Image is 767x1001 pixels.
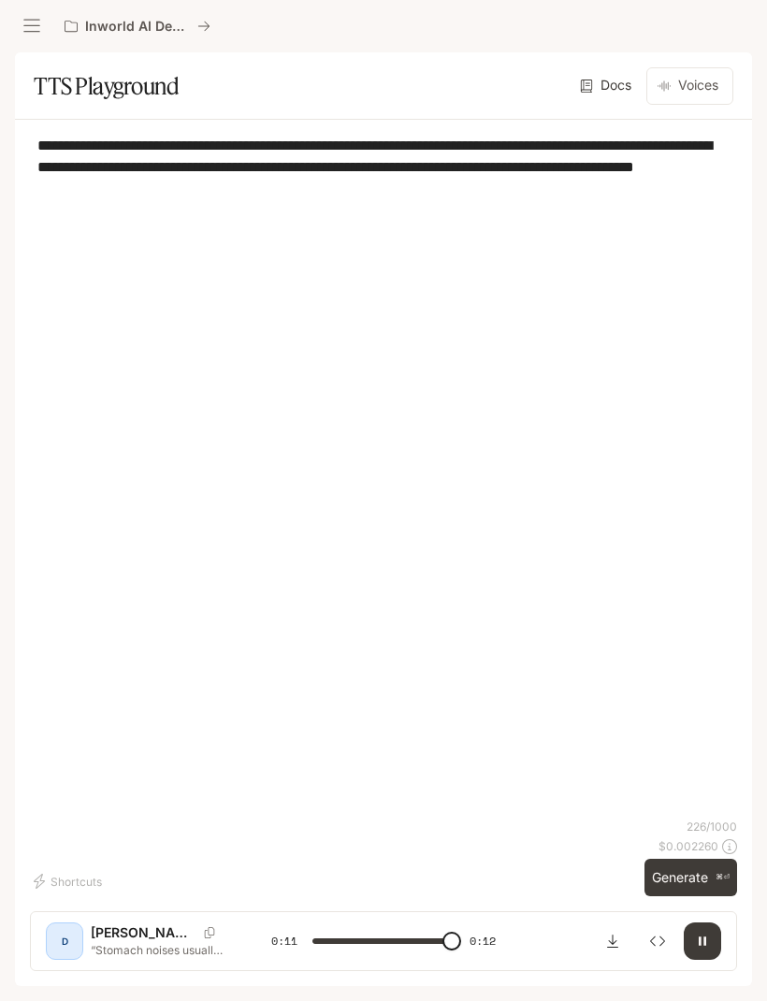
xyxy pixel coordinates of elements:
[15,9,49,43] button: open drawer
[716,872,730,883] p: ⌘⏎
[30,866,109,896] button: Shortcuts
[91,923,196,942] p: [PERSON_NAME]
[50,926,80,956] div: D
[85,19,190,35] p: Inworld AI Demos
[470,932,496,950] span: 0:12
[658,838,718,854] p: $ 0.002260
[639,922,676,960] button: Inspect
[687,819,737,834] p: 226 / 1000
[594,922,631,960] button: Download audio
[271,932,297,950] span: 0:11
[644,859,737,897] button: Generate⌘⏎
[56,7,219,45] button: All workspaces
[196,927,223,938] button: Copy Voice ID
[576,67,639,105] a: Docs
[646,67,733,105] button: Voices
[91,942,226,958] p: “Stomach noises usually sound lower, like a growl or roar. Intestine noises are often higher, gur...
[34,67,179,105] h1: TTS Playground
